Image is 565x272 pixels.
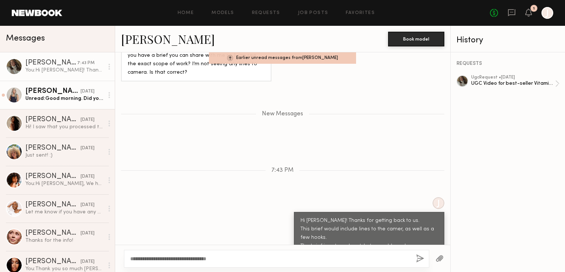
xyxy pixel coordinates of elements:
[25,201,81,209] div: [PERSON_NAME]
[25,209,104,216] div: Let me know if you have any other questions/edits
[298,11,328,15] a: Job Posts
[25,123,104,130] div: Hi! I saw that you processed the payment. I was wondering if you guys added the $50 that we agreed?
[178,11,194,15] a: Home
[81,88,95,95] div: [DATE]
[6,34,45,43] span: Messages
[81,173,95,180] div: [DATE]
[541,7,553,19] a: J
[388,32,444,46] button: Book model
[252,11,280,15] a: Requests
[25,180,104,187] div: You: Hi [PERSON_NAME], We have received it! We'll get back to you via email.
[77,60,95,67] div: 7:43 PM
[25,67,104,74] div: You: Hi [PERSON_NAME]! Thanks for getting back to us. This brief would include lines to the camer...
[388,35,444,42] a: Book model
[81,145,95,152] div: [DATE]
[81,202,95,209] div: [DATE]
[471,75,559,92] a: ugcRequest •[DATE]UGC Video for best-seller Vitamin C
[121,31,215,47] a: [PERSON_NAME]
[25,152,104,159] div: Just sent! :)
[81,230,95,237] div: [DATE]
[25,88,81,95] div: [PERSON_NAME]
[25,237,104,244] div: Thanks for the info!
[456,36,559,45] div: History
[471,80,555,87] div: UGC Video for best-seller Vitamin C
[25,230,81,237] div: [PERSON_NAME]
[25,95,104,102] div: Unread: Good morning. Did you want to book me for this UGC at $450? Thank you.
[25,116,81,123] div: [PERSON_NAME]
[262,111,303,117] span: New Messages
[25,173,81,180] div: [PERSON_NAME]
[81,116,95,123] div: [DATE]
[128,35,265,77] div: Hello and thank you for your interest in booking me! Love seeing some of my peers on your website...
[533,7,535,11] div: 1
[301,217,438,268] div: Hi [PERSON_NAME]! Thanks for getting back to us. This brief would include lines to the camer, as ...
[346,11,375,15] a: Favorites
[81,258,95,265] div: [DATE]
[456,61,559,66] div: REQUESTS
[271,167,294,174] span: 7:43 PM
[471,75,555,80] div: ugc Request • [DATE]
[25,258,81,265] div: [PERSON_NAME]
[25,144,81,152] div: [PERSON_NAME]
[25,59,77,67] div: [PERSON_NAME]
[209,52,356,64] div: Earlier unread messages from [PERSON_NAME]
[212,11,234,15] a: Models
